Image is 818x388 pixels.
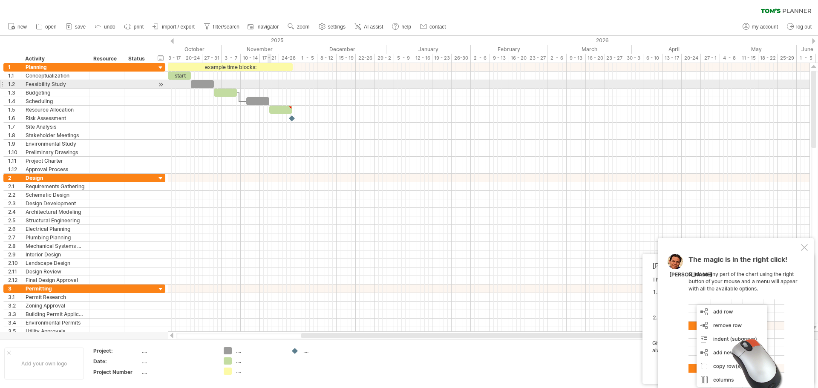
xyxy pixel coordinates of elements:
div: Conceptualization [26,72,85,80]
a: help [390,21,414,32]
div: Environmental Study [26,140,85,148]
span: zoom [297,24,309,30]
span: contact [429,24,446,30]
div: Scheduling [26,97,85,105]
div: 17 - 21 [260,54,279,63]
div: 9 - 13 [567,54,586,63]
span: import / export [162,24,195,30]
div: 2.7 [8,233,21,241]
div: 2.8 [8,242,21,250]
div: December 2025 [298,45,386,54]
div: Preliminary Drawings [26,148,85,156]
div: Approval Process [26,165,85,173]
div: example time blocks: [168,63,293,71]
div: Planning [26,63,85,71]
div: 29 - 2 [375,54,394,63]
div: 2.12 [8,276,21,284]
span: print [134,24,144,30]
div: 2.6 [8,225,21,233]
div: .... [142,358,213,365]
div: 2.2 [8,191,21,199]
div: Resource Allocation [26,106,85,114]
div: October 2025 [133,45,222,54]
a: log out [785,21,814,32]
div: Utility Approvals [26,327,85,335]
a: filter/search [202,21,242,32]
div: .... [236,357,282,365]
div: 1.4 [8,97,21,105]
span: log out [796,24,812,30]
a: contact [418,21,449,32]
a: settings [317,21,348,32]
div: .... [236,347,282,354]
div: Zoning Approval [26,302,85,310]
div: February 2026 [471,45,547,54]
a: navigator [246,21,281,32]
div: Building Permit Application [26,310,85,318]
span: my account [752,24,778,30]
div: 1.1 [8,72,21,80]
div: 1.2 [8,80,21,88]
div: Permit Research [26,293,85,301]
div: 19 - 23 [432,54,452,63]
div: 11 - 15 [739,54,758,63]
a: my account [740,21,781,32]
div: 3.3 [8,310,21,318]
div: 24-28 [279,54,298,63]
div: [PERSON_NAME]'s AI-assistant [652,262,799,270]
div: 1.7 [8,123,21,131]
div: 23 - 27 [605,54,624,63]
div: 5 - 9 [394,54,413,63]
div: 1.5 [8,106,21,114]
div: May 2026 [716,45,797,54]
div: Landscape Design [26,259,85,267]
div: .... [236,368,282,375]
div: Project: [93,347,140,354]
div: 1 [8,63,21,71]
a: print [122,21,146,32]
div: 2 - 6 [471,54,490,63]
div: 23 - 27 [528,54,547,63]
div: 2.9 [8,250,21,259]
div: 20-24 [682,54,701,63]
div: Electrical Planning [26,225,85,233]
div: 12 - 16 [413,54,432,63]
div: 3.5 [8,327,21,335]
div: 1.8 [8,131,21,139]
div: 1.6 [8,114,21,122]
div: Site Analysis [26,123,85,131]
div: 9 - 13 [490,54,509,63]
div: 2 [8,174,21,182]
div: start [168,72,191,80]
a: AI assist [352,21,386,32]
div: 18 - 22 [758,54,778,63]
a: new [6,21,29,32]
div: Date: [93,358,140,365]
div: 3 [8,285,21,293]
div: .... [303,347,350,354]
div: Structural Engineering [26,216,85,224]
span: help [401,24,411,30]
div: Mechanical Systems Design [26,242,85,250]
div: 1 - 5 [797,54,816,63]
div: Resource [93,55,119,63]
span: navigator [258,24,279,30]
div: .... [142,368,213,376]
div: 2 - 6 [547,54,567,63]
span: save [75,24,86,30]
div: Design Review [26,267,85,276]
div: 2.4 [8,208,21,216]
div: January 2026 [386,45,471,54]
div: 3.2 [8,302,21,310]
div: 27 - 31 [202,54,222,63]
div: Project Number [93,368,140,376]
div: 2.11 [8,267,21,276]
span: undo [104,24,115,30]
span: open [45,24,57,30]
a: zoom [285,21,312,32]
span: filter/search [213,24,239,30]
div: 26-30 [452,54,471,63]
div: Design [26,174,85,182]
div: 30 - 3 [624,54,643,63]
div: 13 - 17 [662,54,682,63]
